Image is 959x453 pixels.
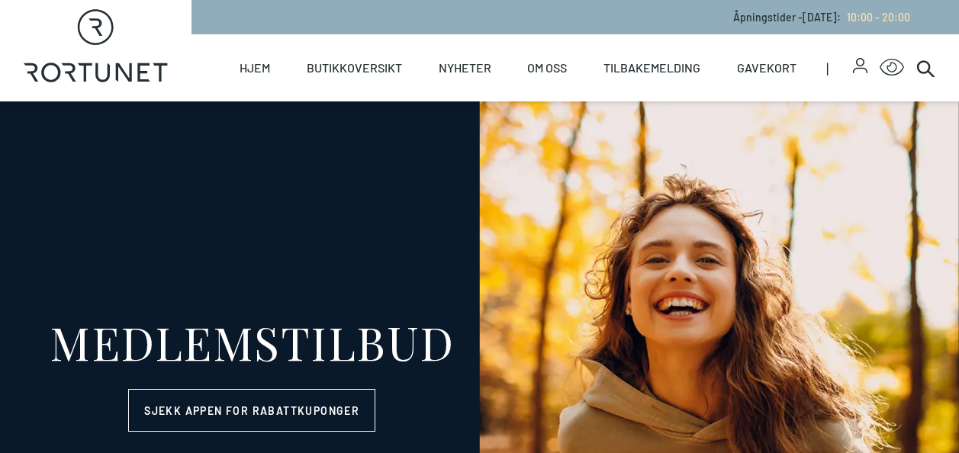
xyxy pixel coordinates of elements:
div: MEDLEMSTILBUD [50,319,455,365]
a: Nyheter [439,34,491,101]
a: Hjem [240,34,270,101]
span: 10:00 - 20:00 [847,11,910,24]
a: Gavekort [737,34,796,101]
a: Tilbakemelding [603,34,700,101]
a: Butikkoversikt [307,34,402,101]
span: | [826,34,853,101]
button: Open Accessibility Menu [880,56,904,80]
a: 10:00 - 20:00 [841,11,910,24]
p: Åpningstider - [DATE] : [733,9,910,25]
a: Om oss [527,34,567,101]
a: Sjekk appen for rabattkuponger [128,389,375,432]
